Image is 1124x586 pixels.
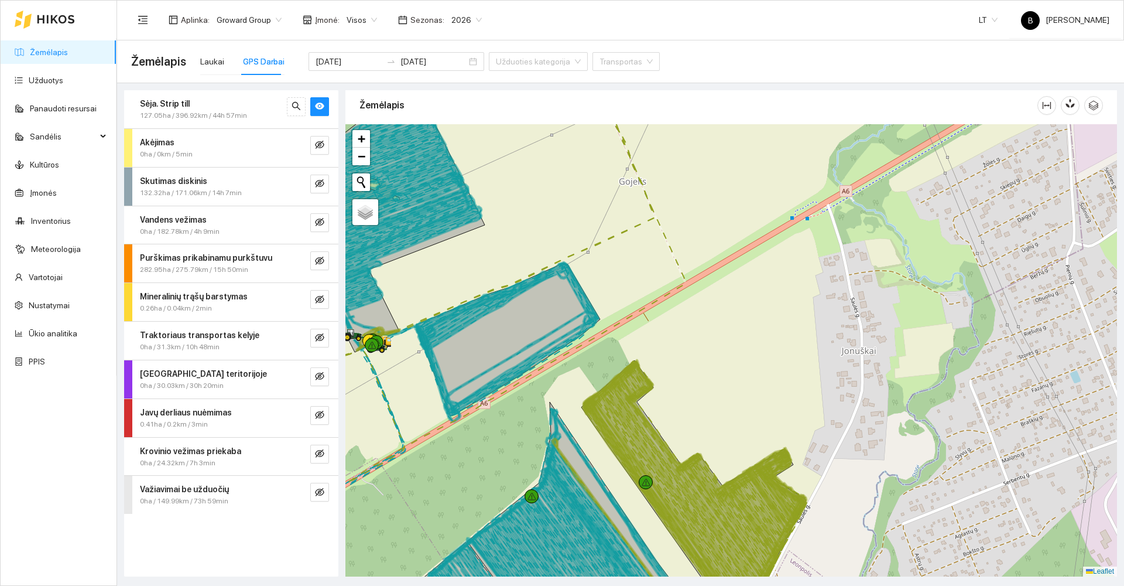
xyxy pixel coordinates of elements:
[140,149,193,160] span: 0ha / 0km / 5min
[124,244,338,282] div: Purškimas prikabinamu purkštuvu282.95ha / 275.79km / 15h 50mineye-invisible
[131,8,155,32] button: menu-fold
[292,101,301,113] span: search
[316,55,382,68] input: Pradžios data
[310,136,329,155] button: eye-invisible
[398,15,407,25] span: calendar
[315,333,324,344] span: eye-invisible
[30,188,57,197] a: Įmonės
[315,410,324,421] span: eye-invisible
[386,57,396,66] span: swap-right
[243,55,285,68] div: GPS Darbai
[303,15,312,25] span: shop
[287,97,306,116] button: search
[315,449,324,460] span: eye-invisible
[140,188,242,199] span: 132.32ha / 171.06km / 14h 7min
[310,329,329,347] button: eye-invisible
[310,367,329,386] button: eye-invisible
[315,217,324,229] span: eye-invisible
[124,129,338,167] div: Akėjimas0ha / 0km / 5mineye-invisible
[315,295,324,306] span: eye-invisible
[124,206,338,244] div: Vandens vežimas0ha / 182.78km / 4h 9mineye-invisible
[29,272,63,282] a: Vartotojai
[347,11,377,29] span: Visos
[140,253,272,263] strong: Purškimas prikabinamu purkštuvu
[315,13,340,26] span: Įmonė :
[1021,15,1109,25] span: [PERSON_NAME]
[140,303,212,314] span: 0.26ha / 0.04km / 2min
[31,216,71,226] a: Inventorius
[124,438,338,476] div: Krovinio vežimas priekaba0ha / 24.32km / 7h 3mineye-invisible
[410,13,444,26] span: Sezonas :
[140,447,241,456] strong: Krovinio vežimas priekaba
[315,488,324,499] span: eye-invisible
[200,55,224,68] div: Laukai
[30,160,59,169] a: Kultūros
[1086,567,1114,575] a: Leaflet
[181,13,210,26] span: Aplinka :
[140,342,220,353] span: 0ha / 31.3km / 10h 48min
[140,369,267,379] strong: [GEOGRAPHIC_DATA] teritorijoje
[140,496,228,507] span: 0ha / 149.99km / 73h 59min
[310,251,329,270] button: eye-invisible
[1037,96,1056,115] button: column-width
[352,199,378,225] a: Layers
[169,15,178,25] span: layout
[124,360,338,398] div: [GEOGRAPHIC_DATA] teritorijoje0ha / 30.03km / 30h 20mineye-invisible
[1028,11,1033,30] span: B
[140,138,174,147] strong: Akėjimas
[1038,101,1056,110] span: column-width
[359,88,1037,122] div: Žemėlapis
[124,399,338,437] div: Javų derliaus nuėmimas0.41ha / 0.2km / 3mineye-invisible
[124,168,338,206] div: Skutimas diskinis132.32ha / 171.06km / 14h 7mineye-invisible
[140,264,248,275] span: 282.95ha / 275.79km / 15h 50min
[451,11,482,29] span: 2026
[352,173,370,191] button: Initiate a new search
[124,90,338,128] div: Sėja. Strip till127.05ha / 396.92km / 44h 57minsearcheye
[140,380,224,391] span: 0ha / 30.03km / 30h 20min
[30,125,97,148] span: Sandėlis
[29,301,70,310] a: Nustatymai
[140,99,190,108] strong: Sėja. Strip till
[310,213,329,232] button: eye-invisible
[979,11,998,29] span: LT
[124,283,338,321] div: Mineralinių trąšų barstymas0.26ha / 0.04km / 2mineye-invisible
[315,372,324,383] span: eye-invisible
[310,445,329,464] button: eye-invisible
[310,483,329,502] button: eye-invisible
[140,458,215,469] span: 0ha / 24.32km / 7h 3min
[29,329,77,338] a: Ūkio analitika
[29,357,45,366] a: PPIS
[131,52,186,71] span: Žemėlapis
[124,322,338,360] div: Traktoriaus transportas kelyje0ha / 31.3km / 10h 48mineye-invisible
[315,179,324,190] span: eye-invisible
[315,140,324,151] span: eye-invisible
[30,104,97,113] a: Panaudoti resursai
[310,406,329,425] button: eye-invisible
[352,148,370,165] a: Zoom out
[140,485,229,494] strong: Važiavimai be užduočių
[140,408,232,417] strong: Javų derliaus nuėmimas
[386,57,396,66] span: to
[352,130,370,148] a: Zoom in
[358,149,365,163] span: −
[140,419,208,430] span: 0.41ha / 0.2km / 3min
[310,97,329,116] button: eye
[140,331,259,340] strong: Traktoriaus transportas kelyje
[358,131,365,146] span: +
[310,290,329,309] button: eye-invisible
[140,215,207,224] strong: Vandens vežimas
[124,476,338,514] div: Važiavimai be užduočių0ha / 149.99km / 73h 59mineye-invisible
[315,256,324,267] span: eye-invisible
[315,101,324,113] span: eye
[217,11,282,29] span: Groward Group
[400,55,467,68] input: Pabaigos data
[140,292,248,301] strong: Mineralinių trąšų barstymas
[140,226,220,237] span: 0ha / 182.78km / 4h 9min
[310,175,329,193] button: eye-invisible
[30,47,68,57] a: Žemėlapis
[140,176,207,186] strong: Skutimas diskinis
[140,110,247,121] span: 127.05ha / 396.92km / 44h 57min
[29,76,63,85] a: Užduotys
[138,15,148,25] span: menu-fold
[31,244,81,254] a: Meteorologija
